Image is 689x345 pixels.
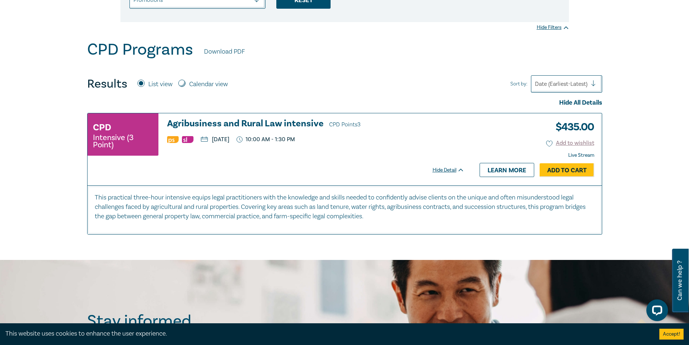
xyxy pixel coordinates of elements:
[550,119,594,135] h3: $ 435.00
[5,329,648,338] div: This website uses cookies to enhance the user experience.
[87,77,127,91] h4: Results
[93,134,153,148] small: Intensive (3 Point)
[93,121,111,134] h3: CPD
[659,329,684,340] button: Accept cookies
[329,121,361,128] span: CPD Points 3
[676,253,683,308] span: Can we help ?
[87,312,258,331] h2: Stay informed.
[568,152,594,159] strong: Live Stream
[237,136,295,143] p: 10:00 AM - 1:30 PM
[87,98,602,108] div: Hide All Details
[535,80,536,88] input: Sort by
[87,40,193,59] h1: CPD Programs
[201,136,229,142] p: [DATE]
[148,80,173,89] label: List view
[641,296,671,327] iframe: LiveChat chat widget
[167,136,179,143] img: Professional Skills
[540,163,594,177] a: Add to Cart
[95,193,595,221] p: This practical three-hour intensive equips legal practitioners with the knowledge and skills need...
[537,24,569,31] div: Hide Filters
[167,119,464,130] a: Agribusiness and Rural Law intensive CPD Points3
[182,136,193,143] img: Substantive Law
[546,139,594,147] button: Add to wishlist
[480,163,534,177] a: Learn more
[189,80,228,89] label: Calendar view
[204,47,245,56] a: Download PDF
[433,167,472,174] div: Hide Detail
[510,80,527,88] span: Sort by:
[167,119,464,130] h3: Agribusiness and Rural Law intensive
